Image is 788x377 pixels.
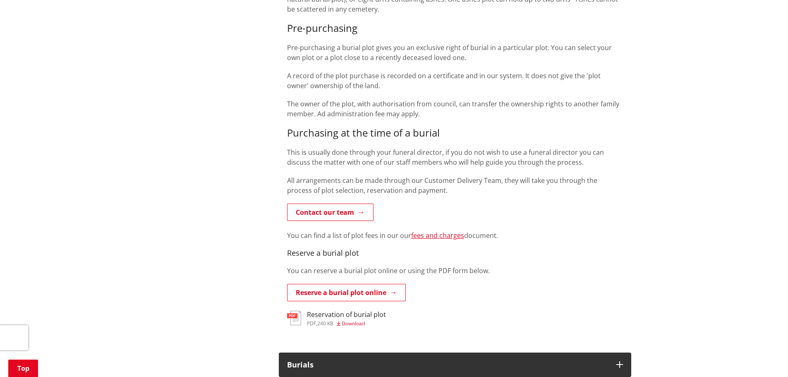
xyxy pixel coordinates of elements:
h4: Reserve a burial plot [287,249,623,258]
div: , [307,321,386,326]
h3: Purchasing at the time of a burial [287,127,623,139]
p: You can find a list of plot fees in our our document. [287,231,623,240]
p: Pre-purchasing a burial plot gives you an exclusive right of burial in a particular plot. You can... [287,43,623,62]
a: fees and charges [411,231,464,240]
span: pdf [307,320,316,327]
img: document-pdf.svg [287,311,301,325]
a: Reserve a burial plot online [287,284,406,301]
p: The owner of the plot, with authorisation from council, can transfer the ownership rights to anot... [287,99,623,119]
span: 240 KB [317,320,333,327]
p: This is usually done through your funeral director, if you do not wish to use a funeral director ... [287,147,623,167]
a: Reservation of burial plot pdf,240 KB Download [287,311,386,326]
h3: Reservation of burial plot [307,311,386,319]
div: Burials [287,361,608,369]
a: Contact our team [287,204,374,221]
p: You can reserve a burial plot online or using the PDF form below. [287,266,623,276]
span: Download [342,320,365,327]
p: A record of the plot purchase is recorded on a certificate and in our system. It does not give th... [287,71,623,91]
iframe: Messenger Launcher [750,342,780,372]
p: All arrangements can be made through our Customer Delivery Team, they will take you through the p... [287,175,623,195]
a: Top [8,360,38,377]
h3: Pre-purchasing [287,22,623,34]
